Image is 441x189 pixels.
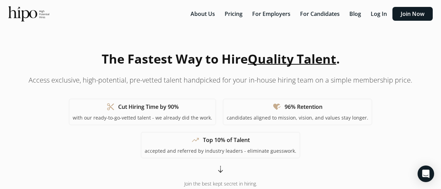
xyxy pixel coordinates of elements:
img: official-logo [8,6,49,21]
button: For Candidates [296,7,344,21]
span: content_cut [106,103,115,111]
h1: The Fastest Way to Hire . [102,50,340,68]
button: About Us [186,7,219,21]
button: Blog [345,7,365,21]
h1: Cut Hiring Time by 90% [118,103,179,111]
a: Log In [367,10,392,18]
span: trending_up [191,136,199,144]
h1: Top 10% of Talent [203,136,250,144]
div: Open Intercom Messenger [418,166,434,182]
a: Blog [345,10,367,18]
p: accepted and referred by industry leaders - eliminate guesswork. [145,148,296,154]
span: Quality Talent [248,50,336,67]
a: For Candidates [296,10,345,18]
p: Access exclusive, high-potential, pre-vetted talent handpicked for your in-house hiring team on a... [29,75,412,85]
a: For Employers [248,10,296,18]
span: arrow_cool_down [216,165,225,173]
a: Pricing [220,10,248,18]
span: heart_check [273,103,281,111]
button: Log In [367,7,391,21]
button: Join Now [392,7,433,21]
a: About Us [186,10,220,18]
h1: 96% Retention [285,103,322,111]
p: candidates aligned to mission, vision, and values stay longer. [227,114,368,121]
a: Join Now [392,10,433,18]
span: Join the best kept secret in hiring. [184,180,257,187]
p: with our ready-to-go-vetted talent - we already did the work. [73,114,212,121]
button: For Employers [248,7,295,21]
button: Pricing [220,7,247,21]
